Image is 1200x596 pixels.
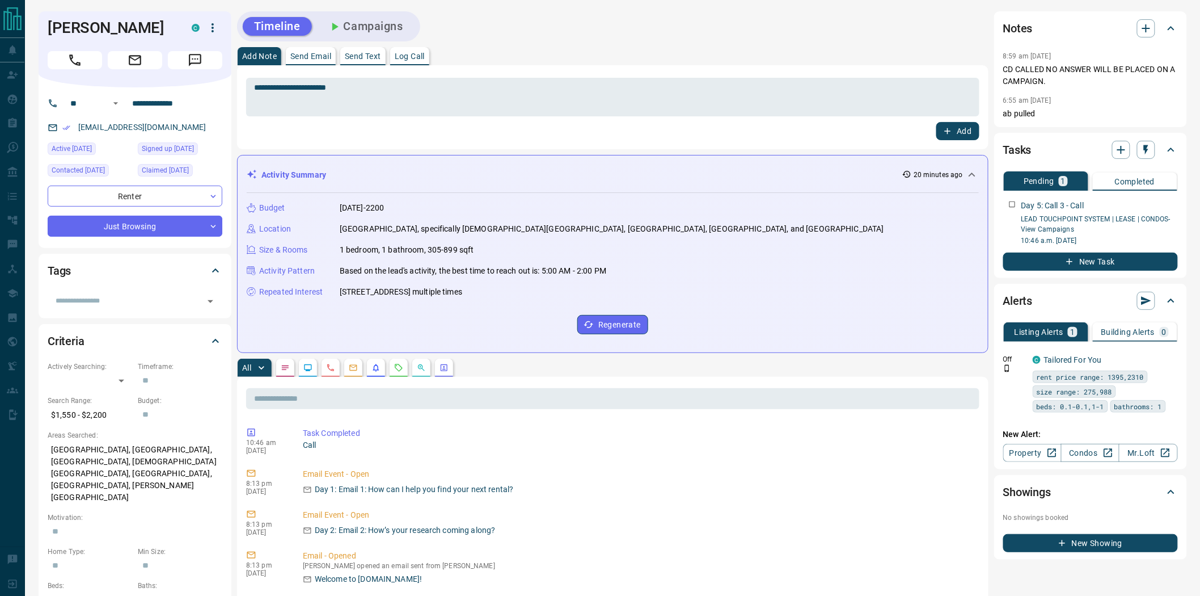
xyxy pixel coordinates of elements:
p: No showings booked [1003,513,1178,523]
h1: [PERSON_NAME] [48,19,175,37]
div: condos.ca [192,24,200,32]
h2: Tags [48,262,71,280]
p: Day 5: Call 3 - Call [1021,200,1084,212]
a: Tailored For You [1044,355,1102,364]
p: [DATE] [246,528,286,536]
h2: Showings [1003,483,1051,501]
p: Off [1003,354,1026,364]
div: Just Browsing [48,216,222,237]
span: Claimed [DATE] [142,165,189,176]
p: Beds: [48,581,132,591]
p: Home Type: [48,547,132,557]
p: Send Email [290,52,331,60]
svg: Agent Actions [440,363,449,372]
p: Repeated Interest [259,286,323,298]
p: Budget: [138,396,222,406]
button: Open [202,293,218,309]
p: 1 [1061,177,1066,185]
h2: Notes [1003,19,1033,37]
span: Active [DATE] [52,143,92,154]
p: Location [259,223,291,235]
div: Notes [1003,15,1178,42]
p: Activity Summary [261,169,326,181]
a: Mr.Loft [1119,444,1177,462]
button: New Task [1003,253,1178,271]
svg: Opportunities [417,363,426,372]
p: Pending [1024,177,1054,185]
p: [DATE] [246,569,286,577]
button: Regenerate [577,315,648,334]
svg: Push Notification Only [1003,364,1011,372]
p: Listing Alerts [1015,328,1064,336]
p: Day 1: Email 1: How can I help you find your next rental? [315,484,514,496]
p: 1 [1070,328,1075,336]
span: Email [108,51,162,69]
p: Based on the lead's activity, the best time to reach out is: 5:00 AM - 2:00 PM [340,265,606,277]
p: 8:13 pm [246,521,286,528]
p: Areas Searched: [48,430,222,440]
div: Renter [48,186,222,207]
p: Budget [259,202,285,214]
p: 0 [1162,328,1167,336]
span: Call [48,51,102,69]
p: Day 2: Email 2: How’s your research coming along? [315,524,495,536]
p: [PERSON_NAME] opened an email sent from [PERSON_NAME] [303,562,975,570]
p: Welcome to [DOMAIN_NAME]! [315,573,422,585]
p: [DATE] [246,488,286,496]
p: Email Event - Open [303,468,975,480]
a: LEAD TOUCHPOINT SYSTEM | LEASE | CONDOS- View Campaigns [1021,215,1171,233]
div: Wed Aug 13 2025 [48,164,132,180]
p: 20 minutes ago [914,170,963,180]
p: Log Call [395,52,425,60]
p: Task Completed [303,427,975,439]
button: Campaigns [316,17,415,36]
p: Completed [1115,178,1155,186]
button: Open [109,96,122,110]
svg: Lead Browsing Activity [303,363,312,372]
p: New Alert: [1003,429,1178,440]
p: [DATE] [246,447,286,455]
div: Wed Aug 13 2025 [138,164,222,180]
svg: Listing Alerts [371,363,381,372]
p: Add Note [242,52,277,60]
p: Timeframe: [138,362,222,372]
span: rent price range: 1395,2310 [1037,371,1144,383]
div: Showings [1003,479,1178,506]
p: Send Text [345,52,381,60]
div: Wed Aug 13 2025 [138,142,222,158]
svg: Requests [394,363,403,372]
div: Tasks [1003,136,1178,163]
p: Building Alerts [1101,328,1155,336]
p: Email Event - Open [303,509,975,521]
button: New Showing [1003,534,1178,552]
p: 1 bedroom, 1 bathroom, 305-899 sqft [340,244,474,256]
p: 10:46 am [246,439,286,447]
p: [GEOGRAPHIC_DATA], specifically [DEMOGRAPHIC_DATA][GEOGRAPHIC_DATA], [GEOGRAPHIC_DATA], [GEOGRAPH... [340,223,884,235]
p: ab pulled [1003,108,1178,120]
button: Add [936,122,979,140]
span: size range: 275,988 [1037,386,1112,397]
span: Message [168,51,222,69]
svg: Notes [281,363,290,372]
p: [DATE]-2200 [340,202,384,214]
button: Timeline [243,17,312,36]
div: Wed Aug 13 2025 [48,142,132,158]
svg: Emails [349,363,358,372]
p: CD CALLED NO ANSWER WILL BE PLACED ON A CAMPAIGN. [1003,64,1178,87]
p: 10:46 a.m. [DATE] [1021,236,1178,246]
div: condos.ca [1033,356,1041,364]
svg: Calls [326,363,335,372]
div: Activity Summary20 minutes ago [247,165,979,186]
svg: Email Verified [62,124,70,132]
p: Activity Pattern [259,265,315,277]
span: bathrooms: 1 [1114,401,1162,412]
p: Call [303,439,975,451]
p: Actively Searching: [48,362,132,372]
h2: Tasks [1003,141,1032,159]
span: Contacted [DATE] [52,165,105,176]
h2: Criteria [48,332,84,350]
p: Size & Rooms [259,244,308,256]
a: [EMAIL_ADDRESS][DOMAIN_NAME] [78,123,206,132]
h2: Alerts [1003,292,1033,310]
p: Search Range: [48,396,132,406]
